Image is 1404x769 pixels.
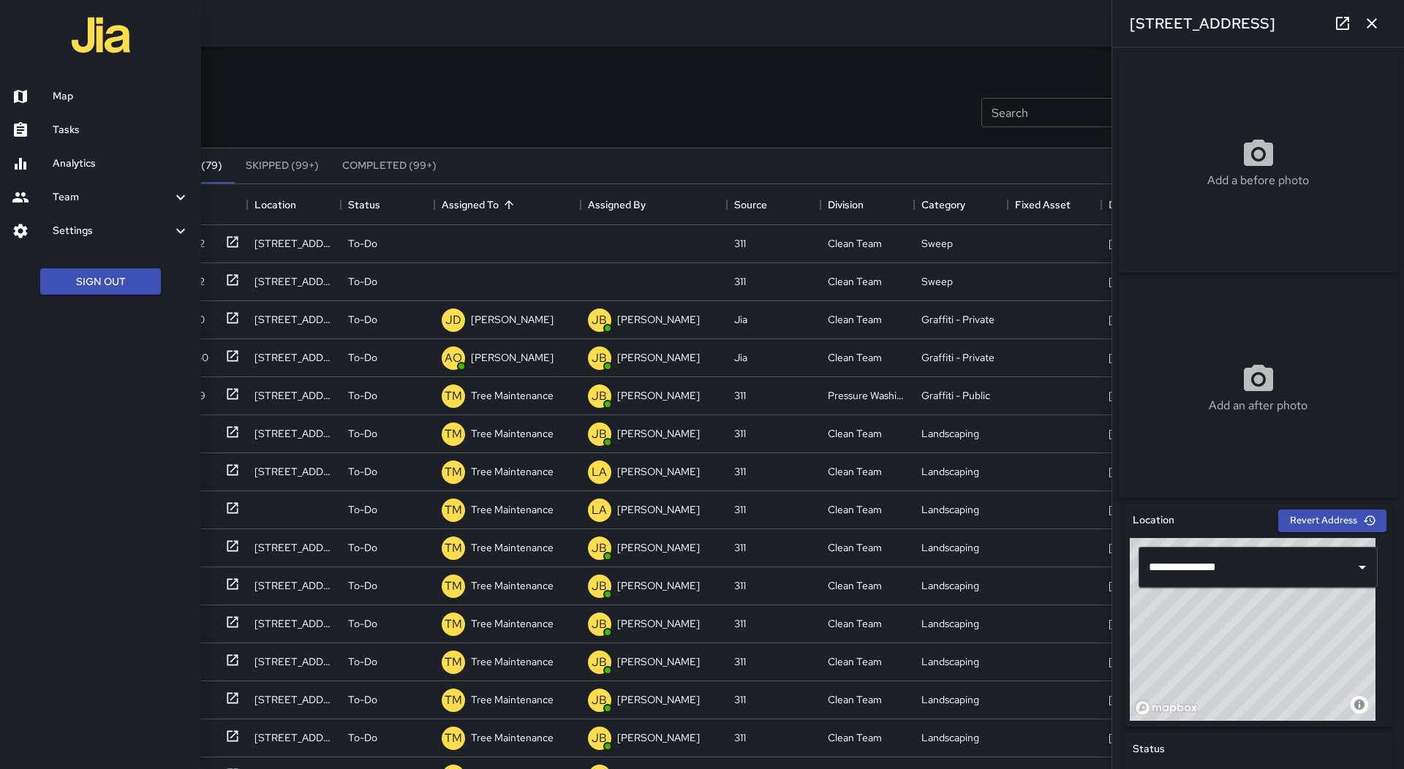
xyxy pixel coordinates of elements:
[72,6,130,64] img: jia-logo
[53,122,189,138] h6: Tasks
[53,223,172,239] h6: Settings
[53,156,189,172] h6: Analytics
[53,88,189,105] h6: Map
[40,268,161,295] button: Sign Out
[53,189,172,205] h6: Team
